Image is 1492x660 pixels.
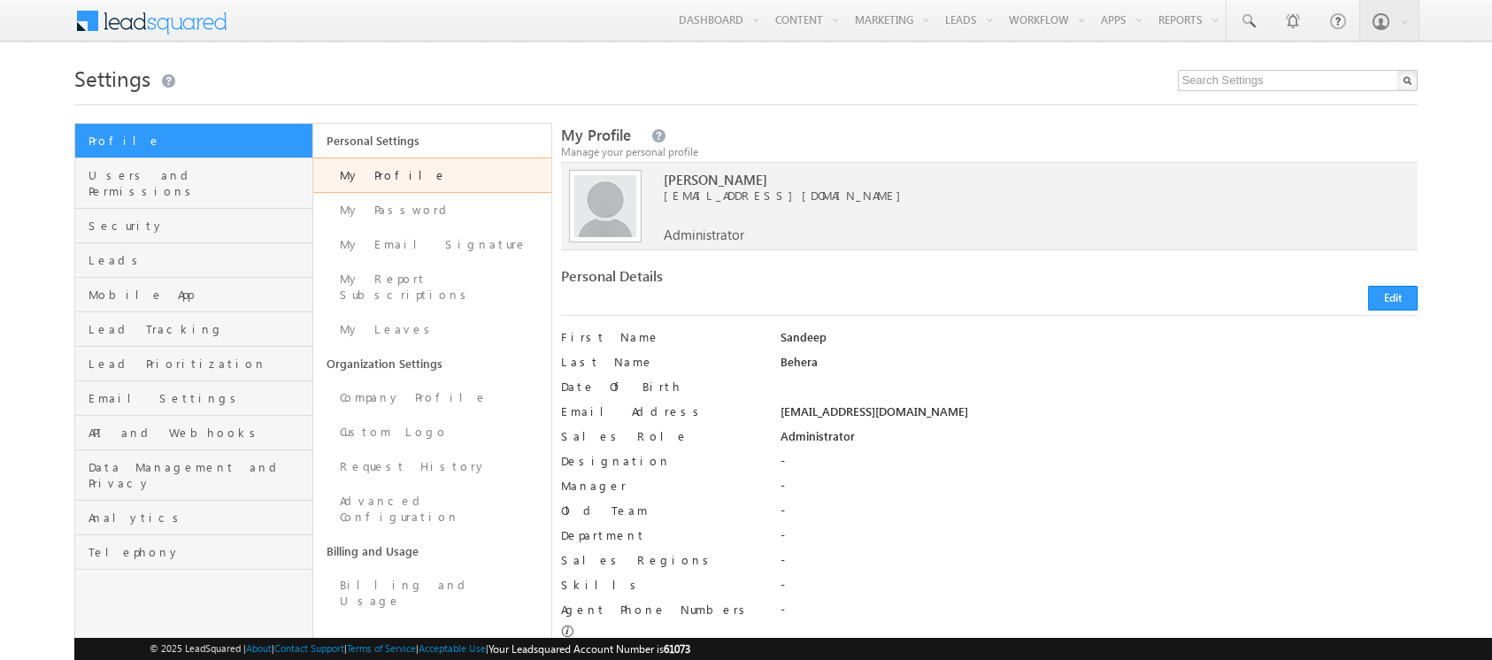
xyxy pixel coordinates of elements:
[88,287,308,303] span: Mobile App
[561,602,751,618] label: Agent Phone Numbers
[488,642,690,656] span: Your Leadsquared Account Number is
[781,577,1417,602] div: -
[88,356,308,372] span: Lead Prioritization
[561,329,758,345] label: First Name
[74,64,150,92] span: Settings
[75,209,312,243] a: Security
[664,642,690,656] span: 61073
[88,321,308,337] span: Lead Tracking
[246,642,272,654] a: About
[75,450,312,501] a: Data Management and Privacy
[75,312,312,347] a: Lead Tracking
[88,167,308,199] span: Users and Permissions
[313,568,551,618] a: Billing and Usage
[664,226,744,242] span: Administrator
[664,172,1349,188] span: [PERSON_NAME]
[419,642,486,654] a: Acceptable Use
[313,312,551,347] a: My Leaves
[313,534,551,568] a: Billing and Usage
[781,453,1417,478] div: -
[313,157,551,193] a: My Profile
[75,416,312,450] a: API and Webhooks
[313,193,551,227] a: My Password
[561,379,758,395] label: Date Of Birth
[75,347,312,381] a: Lead Prioritization
[75,381,312,416] a: Email Settings
[88,544,308,560] span: Telephony
[313,227,551,262] a: My Email Signature
[1368,286,1418,311] button: Edit
[274,642,344,654] a: Contact Support
[313,262,551,312] a: My Report Subscriptions
[561,428,758,444] label: Sales Role
[88,252,308,268] span: Leads
[781,478,1417,503] div: -
[664,188,1349,203] span: [EMAIL_ADDRESS][DOMAIN_NAME]
[781,503,1417,527] div: -
[347,642,416,654] a: Terms of Service
[561,577,758,593] label: Skills
[75,501,312,535] a: Analytics
[150,641,690,657] span: © 2025 LeadSquared | | | | |
[75,243,312,278] a: Leads
[561,453,758,469] label: Designation
[75,278,312,312] a: Mobile App
[561,125,631,145] span: My Profile
[561,268,978,293] div: Personal Details
[1178,70,1418,91] input: Search Settings
[561,552,758,568] label: Sales Regions
[88,133,308,149] span: Profile
[88,425,308,441] span: API and Webhooks
[88,510,308,526] span: Analytics
[313,449,551,484] a: Request History
[781,602,1417,626] div: -
[313,380,551,415] a: Company Profile
[75,124,312,158] a: Profile
[75,158,312,209] a: Users and Permissions
[781,354,1417,379] div: Behera
[75,535,312,570] a: Telephony
[561,527,758,543] label: Department
[561,354,758,370] label: Last Name
[88,218,308,234] span: Security
[781,329,1417,354] div: Sandeep
[781,552,1417,577] div: -
[781,403,1417,428] div: [EMAIL_ADDRESS][DOMAIN_NAME]
[781,428,1417,453] div: Administrator
[561,478,758,494] label: Manager
[561,503,758,518] label: Old Team
[561,144,1417,160] div: Manage your personal profile
[88,390,308,406] span: Email Settings
[313,484,551,534] a: Advanced Configuration
[313,347,551,380] a: Organization Settings
[561,403,758,419] label: Email Address
[313,415,551,449] a: Custom Logo
[88,459,308,491] span: Data Management and Privacy
[313,124,551,157] a: Personal Settings
[781,527,1417,552] div: -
